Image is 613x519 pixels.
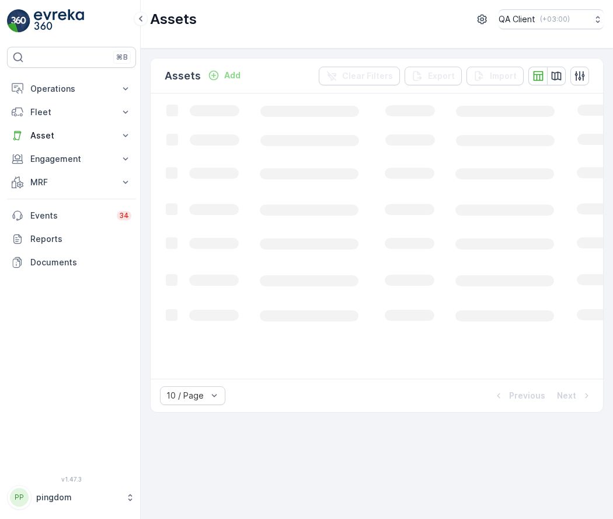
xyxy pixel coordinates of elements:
[7,476,136,483] span: v 1.47.3
[30,83,113,95] p: Operations
[7,171,136,194] button: MRF
[499,13,535,25] p: QA Client
[499,9,604,29] button: QA Client(+03:00)
[7,77,136,101] button: Operations
[165,68,201,84] p: Assets
[30,177,113,188] p: MRF
[466,67,524,85] button: Import
[7,147,136,171] button: Engagement
[34,9,84,33] img: logo_light-DOdMpM7g.png
[428,70,455,82] p: Export
[30,210,110,222] p: Events
[10,488,29,507] div: PP
[7,101,136,124] button: Fleet
[7,251,136,274] a: Documents
[36,492,120,503] p: pingdom
[319,67,400,85] button: Clear Filters
[492,389,546,403] button: Previous
[557,390,576,402] p: Next
[540,15,570,24] p: ( +03:00 )
[224,70,241,81] p: Add
[30,130,113,141] p: Asset
[7,485,136,510] button: PPpingdom
[119,211,129,220] p: 34
[490,70,517,82] p: Import
[7,124,136,147] button: Asset
[30,106,113,118] p: Fleet
[556,389,594,403] button: Next
[7,204,136,227] a: Events34
[405,67,462,85] button: Export
[30,233,131,245] p: Reports
[150,10,197,29] p: Assets
[342,70,393,82] p: Clear Filters
[116,53,128,62] p: ⌘B
[7,9,30,33] img: logo
[7,227,136,251] a: Reports
[30,153,113,165] p: Engagement
[30,257,131,268] p: Documents
[509,390,545,402] p: Previous
[203,68,245,82] button: Add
